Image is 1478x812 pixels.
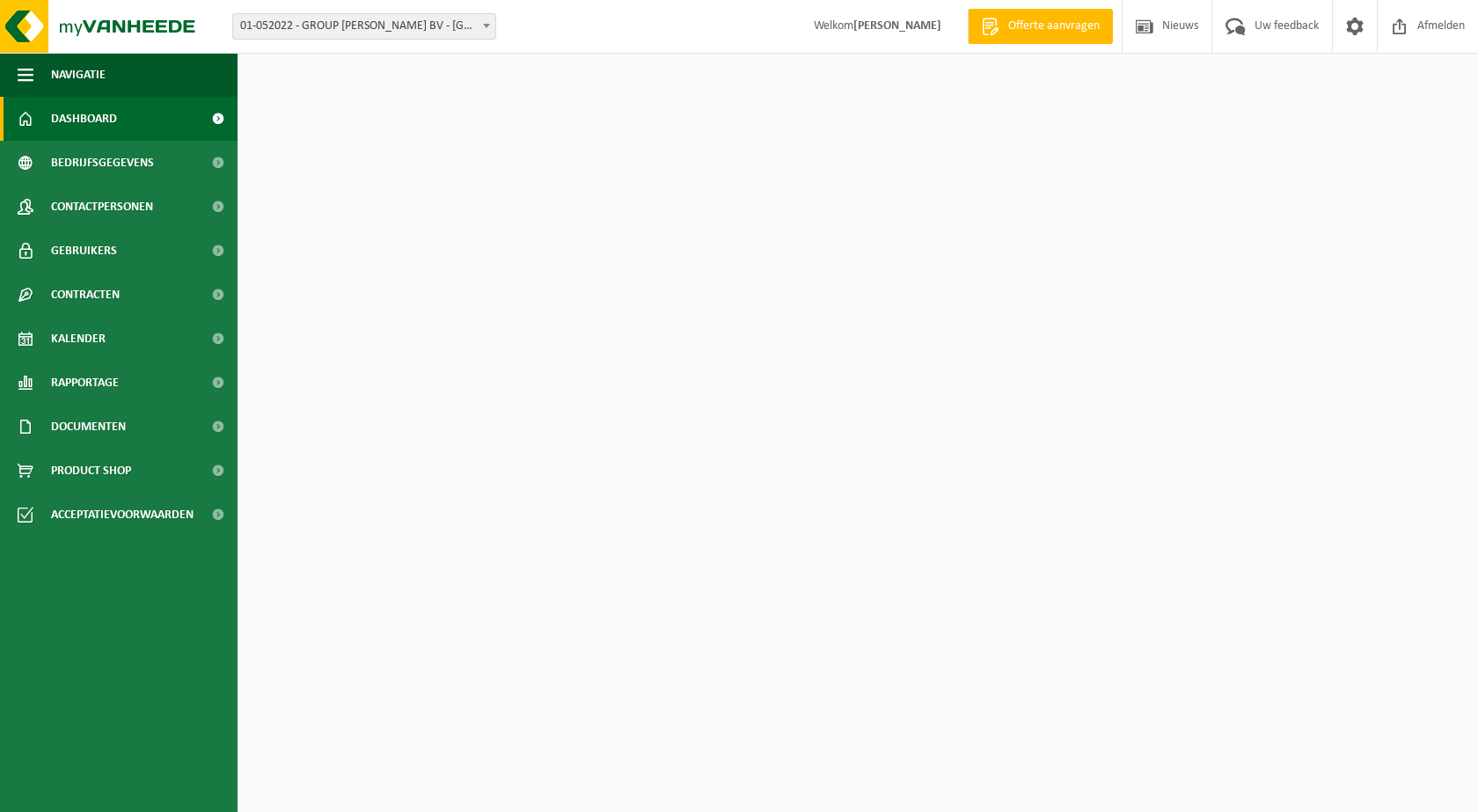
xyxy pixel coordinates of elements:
[51,493,194,537] span: Acceptatievoorwaarden
[232,13,496,40] span: 01-052022 - GROUP DESMET BV - HARELBEKE
[1004,18,1104,35] span: Offerte aanvragen
[51,273,120,317] span: Contracten
[51,141,154,185] span: Bedrijfsgegevens
[51,97,117,141] span: Dashboard
[51,449,131,493] span: Product Shop
[51,317,106,361] span: Kalender
[233,14,495,39] span: 01-052022 - GROUP DESMET BV - HARELBEKE
[968,9,1113,44] a: Offerte aanvragen
[51,229,117,273] span: Gebruikers
[51,405,126,449] span: Documenten
[51,185,153,229] span: Contactpersonen
[51,361,119,405] span: Rapportage
[51,53,106,97] span: Navigatie
[853,19,941,33] strong: [PERSON_NAME]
